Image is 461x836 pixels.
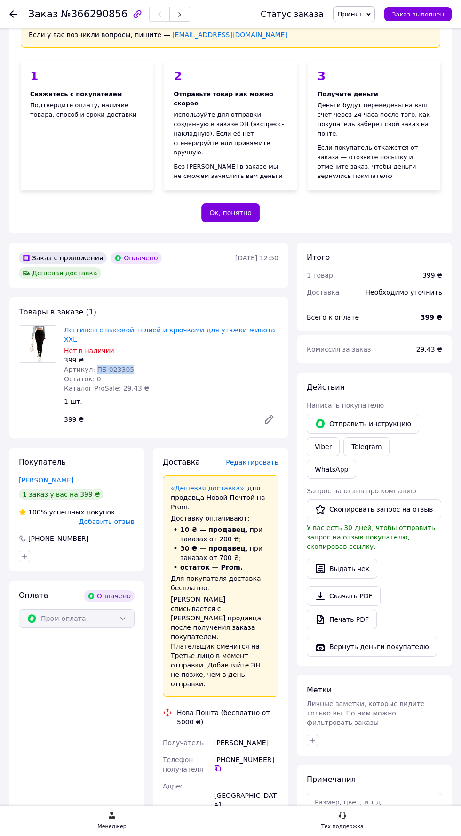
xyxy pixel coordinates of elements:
button: Выдать чек [307,559,377,579]
span: Заказ [28,8,58,20]
li: , при заказах от 200 ₴; [171,525,270,544]
a: «Дешевая доставка» [171,484,244,492]
span: 29.43 ₴ [416,346,442,353]
span: 10 ₴ — продавец [180,526,246,533]
div: Доставку оплачивают: [171,514,270,523]
div: Оплачено [84,590,135,602]
span: Комиссия за заказ [307,346,371,353]
div: Нова Пошта (бесплатно от 5000 ₴) [175,708,281,727]
a: WhatsApp [307,460,356,479]
div: Деньги будут переведены на ваш счет через 24 часа после того, как покупатель заберет свой заказ н... [318,101,431,138]
span: Итого [307,253,330,262]
div: Для покупателя доставка бесплатно. [171,574,270,593]
button: Вернуть деньги покупателю [307,637,437,657]
span: Отправьте товар как можно скорее [174,90,273,107]
div: Оплачено [111,252,161,264]
span: остаток — Prom. [180,563,243,571]
div: Статус заказа [261,9,324,19]
div: Используйте для отправки созданную в заказе ЭН (экспресс-накладную). Если её нет — сгенерируйте и... [174,110,287,157]
span: 1 товар [307,272,333,279]
button: Скопировать запрос на отзыв [307,499,441,519]
span: Получатель [163,739,204,747]
span: Всего к оплате [307,313,359,321]
span: Товары в заказе (1) [19,307,96,316]
img: Леггинсы с высокой талией и крючками для утяжки живота XXL [19,326,56,362]
span: У вас есть 30 дней, чтобы отправить запрос на отзыв покупателю, скопировав ссылку. [307,524,435,550]
span: Редактировать [226,458,278,466]
span: Метки [307,685,332,694]
div: Тех поддержка [321,822,364,831]
div: Если у вас возникли вопросы, пишите — [29,30,432,40]
div: для продавца Новой Почтой на Prom. [171,483,270,512]
span: Доставка [307,289,339,296]
a: Печать PDF [307,610,377,629]
span: Оплата [19,591,48,600]
div: 2 [174,70,287,82]
span: Примечания [307,775,356,784]
button: Отправить инструкцию [307,414,419,434]
span: Действия [307,383,344,392]
div: 1 шт. [60,395,282,408]
span: Свяжитесь с покупателем [30,90,122,97]
span: Покупатель [19,458,66,466]
span: Нет в наличии [64,347,114,354]
div: 3 [318,70,431,82]
span: Артикул: ПБ-023305 [64,366,134,373]
span: Доставка [163,458,200,466]
div: Подтвердите оплату, наличие товара, способ и сроки доставки [21,61,153,190]
div: 399 ₴ [422,271,442,280]
a: Леггинсы с высокой талией и крючками для утяжки живота XXL [64,326,275,343]
a: [EMAIL_ADDRESS][DOMAIN_NAME] [172,31,287,39]
b: 399 ₴ [421,313,442,321]
div: Необходимо уточнить [360,282,448,303]
span: Добавить отзыв [79,518,135,525]
a: Viber [307,437,340,456]
span: Каталог ProSale: 29.43 ₴ [64,385,149,392]
div: Заказ с приложения [19,252,107,264]
a: Скачать PDF [307,586,381,606]
span: Написать покупателю [307,402,384,409]
span: Остаток: 0 [64,375,101,383]
span: Принят [337,10,363,18]
span: №366290856 [61,8,127,20]
div: Вернуться назад [9,9,17,19]
span: Получите деньги [318,90,378,97]
div: Дешевая доставка [19,267,101,279]
div: Если покупатель откажется от заказа — отозвите посылку и отмените заказ, чтобы деньги вернулись п... [318,143,431,181]
span: Личные заметки, которые видите только вы. По ним можно фильтровать заказы [307,700,425,726]
div: [PHONE_NUMBER] [214,755,278,772]
span: 30 ₴ — продавец [180,545,246,552]
div: 1 [30,70,143,82]
div: [PERSON_NAME] списывается с [PERSON_NAME] продавца после получения заказа покупателем. Плательщик... [171,595,270,689]
span: Адрес [163,782,183,790]
span: Телефон получателя [163,756,203,773]
div: [PHONE_NUMBER] [27,534,89,543]
div: 399 ₴ [60,413,256,426]
a: Редактировать [260,410,278,429]
a: [PERSON_NAME] [19,476,73,484]
a: Telegram [343,437,389,456]
div: Менеджер [97,822,126,831]
button: Заказ выполнен [384,7,452,21]
button: Ок, понятно [201,203,260,222]
div: Без [PERSON_NAME] в заказе мы не сможем зачислить вам деньги [174,162,287,181]
time: [DATE] 12:50 [235,254,278,262]
div: 1 заказ у вас на 399 ₴ [19,489,103,500]
li: , при заказах от 700 ₴; [171,544,270,563]
div: успешных покупок [19,507,115,517]
span: Запрос на отзыв про компанию [307,487,416,495]
span: Заказ выполнен [392,11,444,18]
div: [PERSON_NAME] [212,734,280,751]
span: 100% [28,508,47,516]
div: 399 ₴ [64,355,278,365]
